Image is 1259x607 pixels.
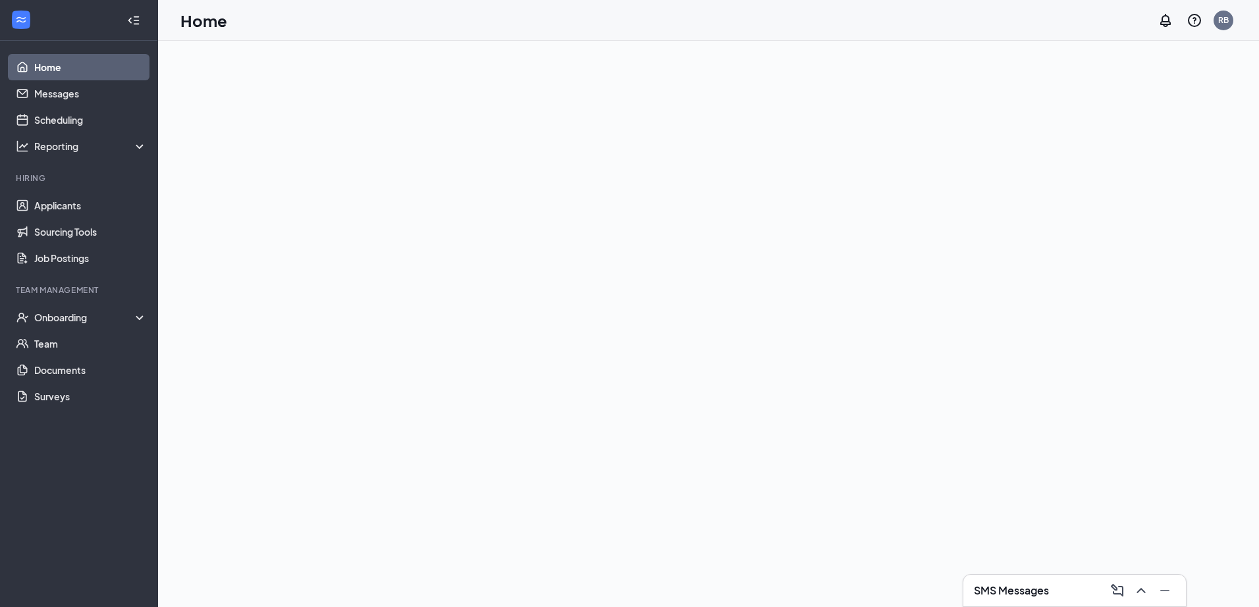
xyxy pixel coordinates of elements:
[180,9,227,32] h1: Home
[16,140,29,153] svg: Analysis
[34,383,147,409] a: Surveys
[974,583,1049,598] h3: SMS Messages
[127,14,140,27] svg: Collapse
[34,330,147,357] a: Team
[1110,583,1125,598] svg: ComposeMessage
[34,107,147,133] a: Scheduling
[16,172,144,184] div: Hiring
[1107,580,1128,601] button: ComposeMessage
[16,284,144,296] div: Team Management
[1157,583,1173,598] svg: Minimize
[34,357,147,383] a: Documents
[34,140,147,153] div: Reporting
[1218,14,1229,26] div: RB
[1131,580,1152,601] button: ChevronUp
[1158,13,1173,28] svg: Notifications
[34,80,147,107] a: Messages
[14,13,28,26] svg: WorkstreamLogo
[1154,580,1175,601] button: Minimize
[34,245,147,271] a: Job Postings
[16,311,29,324] svg: UserCheck
[34,192,147,219] a: Applicants
[34,54,147,80] a: Home
[1133,583,1149,598] svg: ChevronUp
[34,311,136,324] div: Onboarding
[1187,13,1202,28] svg: QuestionInfo
[34,219,147,245] a: Sourcing Tools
